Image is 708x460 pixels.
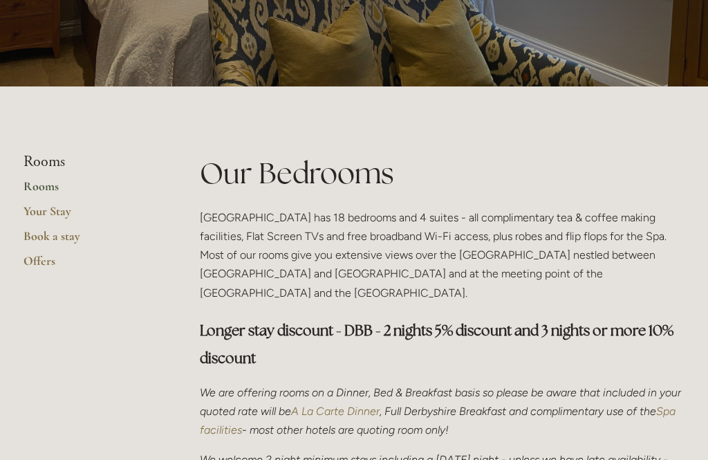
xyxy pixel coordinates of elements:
em: , Full Derbyshire Breakfast and complimentary use of the [380,405,656,418]
a: Your Stay [24,203,156,228]
em: - most other hotels are quoting room only! [242,423,449,436]
li: Rooms [24,153,156,171]
a: Offers [24,253,156,278]
a: Rooms [24,178,156,203]
strong: Longer stay discount - DBB - 2 nights 5% discount and 3 nights or more 10% discount [200,321,676,367]
a: Book a stay [24,228,156,253]
h1: Our Bedrooms [200,153,684,194]
em: We are offering rooms on a Dinner, Bed & Breakfast basis so please be aware that included in your... [200,386,684,418]
p: [GEOGRAPHIC_DATA] has 18 bedrooms and 4 suites - all complimentary tea & coffee making facilities... [200,208,684,302]
a: A La Carte Dinner [291,405,380,418]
